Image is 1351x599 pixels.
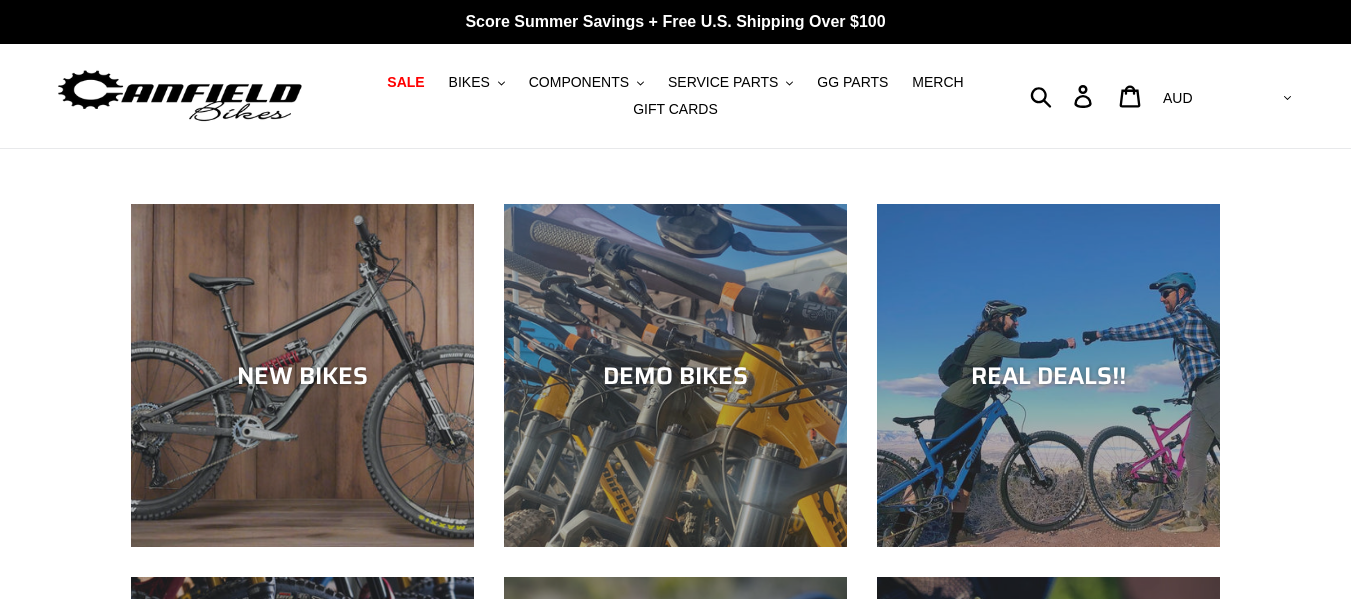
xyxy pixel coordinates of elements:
button: SERVICE PARTS [658,69,803,96]
span: SALE [387,74,424,91]
a: MERCH [902,69,973,96]
a: NEW BIKES [131,204,474,547]
div: DEMO BIKES [504,361,847,390]
a: DEMO BIKES [504,204,847,547]
a: REAL DEALS!! [877,204,1220,547]
span: COMPONENTS [529,74,629,91]
a: SALE [377,69,434,96]
span: GG PARTS [817,74,888,91]
span: BIKES [449,74,490,91]
button: BIKES [439,69,515,96]
span: GIFT CARDS [633,101,718,118]
div: REAL DEALS!! [877,361,1220,390]
span: SERVICE PARTS [668,74,778,91]
span: MERCH [912,74,963,91]
img: Canfield Bikes [55,65,305,128]
a: GG PARTS [807,69,898,96]
a: GIFT CARDS [623,96,728,123]
button: COMPONENTS [519,69,654,96]
div: NEW BIKES [131,361,474,390]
